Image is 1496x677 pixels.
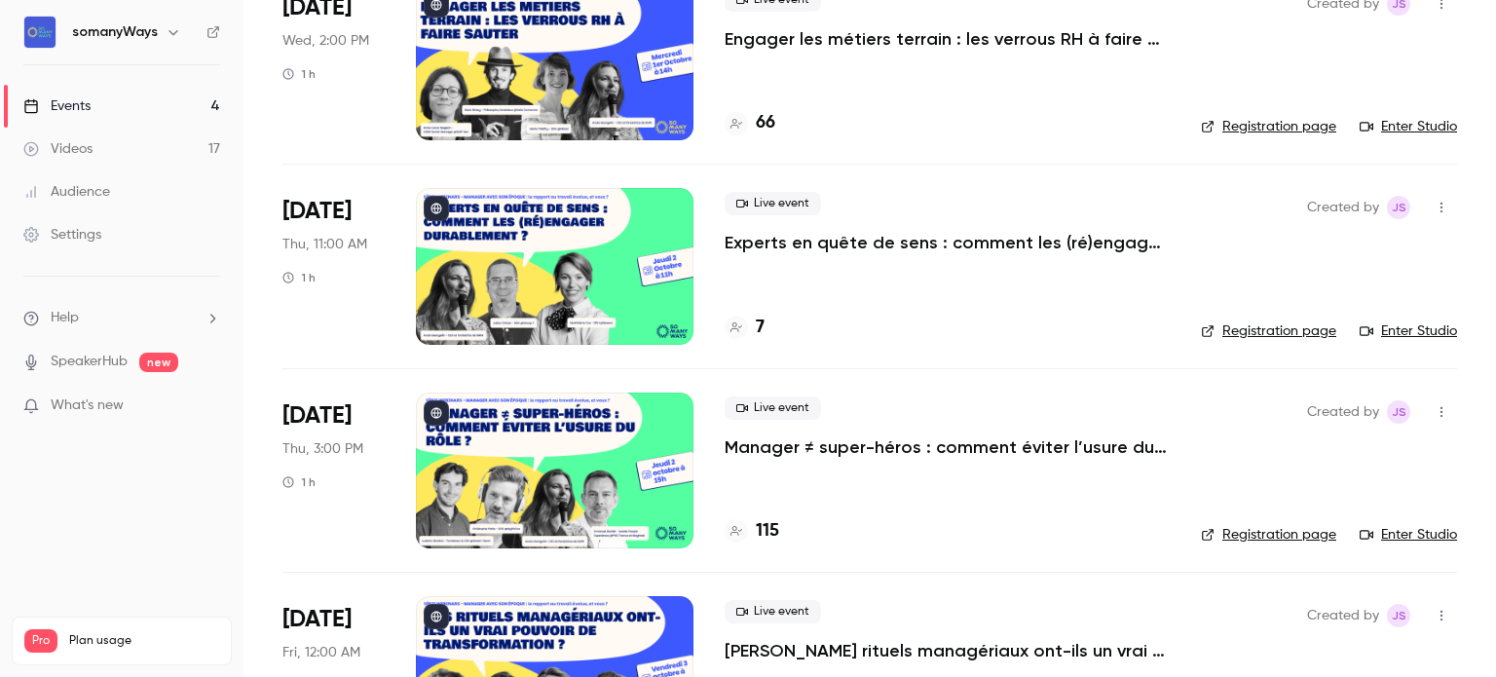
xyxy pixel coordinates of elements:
[1360,117,1457,136] a: Enter Studio
[24,17,56,48] img: somanyWays
[725,110,775,136] a: 66
[24,629,57,653] span: Pro
[725,231,1170,254] a: Experts en quête de sens : comment les (ré)engager durablement ?
[282,270,316,285] div: 1 h
[725,639,1170,662] a: [PERSON_NAME] rituels managériaux ont-ils un vrai pouvoir de transformation ?
[1387,604,1410,627] span: Julia Sueur
[51,308,79,328] span: Help
[725,315,765,341] a: 7
[725,27,1170,51] a: Engager les métiers terrain : les verrous RH à faire sauter
[282,400,352,432] span: [DATE]
[282,474,316,490] div: 1 h
[69,633,219,649] span: Plan usage
[23,308,220,328] li: help-dropdown-opener
[282,31,369,51] span: Wed, 2:00 PM
[725,435,1170,459] a: Manager ≠ super-héros : comment éviter l’usure du rôle ?
[1387,400,1410,424] span: Julia Sueur
[1392,400,1406,424] span: JS
[282,604,352,635] span: [DATE]
[282,188,385,344] div: Oct 2 Thu, 11:00 AM (Europe/Paris)
[23,139,93,159] div: Videos
[756,315,765,341] h4: 7
[756,518,779,545] h4: 115
[725,396,821,420] span: Live event
[23,96,91,116] div: Events
[1307,400,1379,424] span: Created by
[72,22,158,42] h6: somanyWays
[1392,196,1406,219] span: JS
[282,439,363,459] span: Thu, 3:00 PM
[1201,525,1336,545] a: Registration page
[1360,525,1457,545] a: Enter Studio
[282,643,360,662] span: Fri, 12:00 AM
[725,192,821,215] span: Live event
[1387,196,1410,219] span: Julia Sueur
[23,225,101,244] div: Settings
[725,518,779,545] a: 115
[1307,196,1379,219] span: Created by
[756,110,775,136] h4: 66
[282,235,367,254] span: Thu, 11:00 AM
[139,353,178,372] span: new
[1201,117,1336,136] a: Registration page
[1201,321,1336,341] a: Registration page
[51,395,124,416] span: What's new
[1307,604,1379,627] span: Created by
[1392,604,1406,627] span: JS
[51,352,128,372] a: SpeakerHub
[23,182,110,202] div: Audience
[282,66,316,82] div: 1 h
[1360,321,1457,341] a: Enter Studio
[282,196,352,227] span: [DATE]
[282,393,385,548] div: Oct 2 Thu, 3:00 PM (Europe/Paris)
[725,600,821,623] span: Live event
